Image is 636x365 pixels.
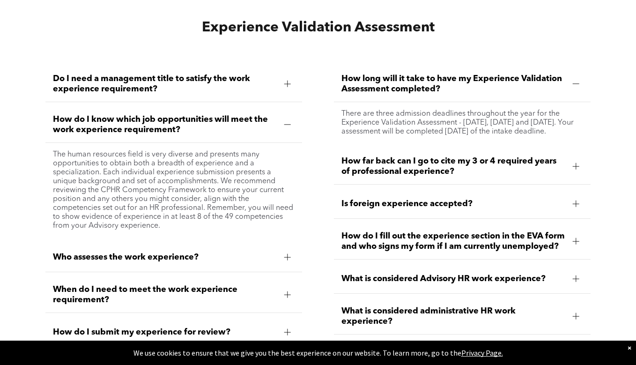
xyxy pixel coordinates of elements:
[53,252,277,262] span: Who assesses the work experience?
[341,156,565,177] span: How far back can I go to cite my 3 or 4 required years of professional experience?
[341,110,583,136] p: There are three admission deadlines throughout the year for the Experience Validation Assessment ...
[341,231,565,252] span: How do I fill out the experience section in the EVA form and who signs my form if I am currently ...
[628,343,631,352] div: Dismiss notification
[341,74,565,94] span: How long will it take to have my Experience Validation Assessment completed?
[341,306,565,327] span: What is considered administrative HR work experience?
[341,274,565,284] span: What is considered Advisory HR work experience?
[53,327,277,337] span: How do I submit my experience for review?
[53,74,277,94] span: Do I need a management title to satisfy the work experience requirement?
[53,150,295,231] p: The human resources field is very diverse and presents many opportunities to obtain both a breadt...
[53,284,277,305] span: When do I need to meet the work experience requirement?
[53,114,277,135] span: How do I know which job opportunities will meet the work experience requirement?
[341,199,565,209] span: Is foreign experience accepted?
[202,21,435,35] span: Experience Validation Assessment
[461,348,503,358] a: Privacy Page.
